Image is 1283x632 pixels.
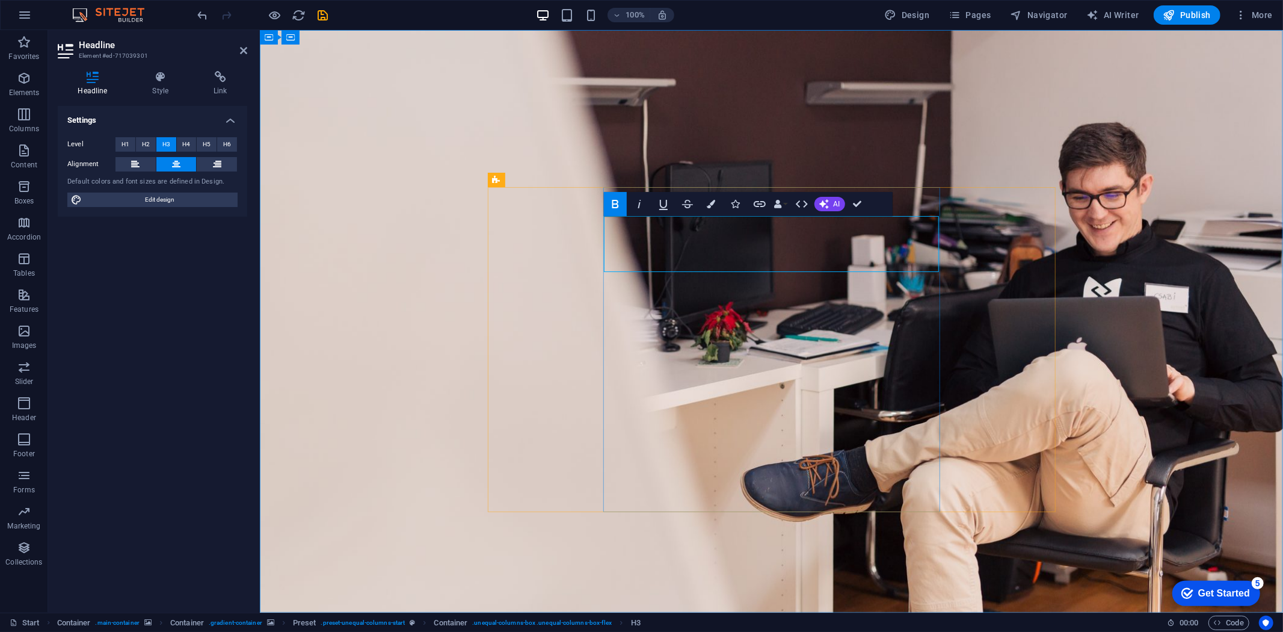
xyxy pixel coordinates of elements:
h4: Headline [58,71,132,96]
p: Header [12,413,36,423]
button: Link [748,192,771,216]
p: Marketing [7,521,40,531]
button: Strikethrough [676,192,699,216]
p: Favorites [8,52,39,61]
span: Click to select. Double-click to edit [293,616,316,630]
button: save [316,8,330,22]
img: Editor Logo [69,8,159,22]
button: HTML [790,192,813,216]
button: Navigator [1006,5,1072,25]
p: Tables [13,268,35,278]
div: Get Started 5 items remaining, 0% complete [10,6,97,31]
i: Save (Ctrl+S) [316,8,330,22]
span: Click to select. Double-click to edit [57,616,91,630]
p: Footer [13,449,35,459]
span: Click to select. Double-click to edit [434,616,468,630]
h2: Headline [79,40,247,51]
span: More [1235,9,1273,21]
span: H1 [122,137,129,152]
span: . main-container [96,616,140,630]
span: Click to select. Double-click to edit [631,616,641,630]
p: Collections [5,557,42,567]
div: Get Started [35,13,87,24]
span: Pages [949,9,991,21]
button: Icons [724,192,747,216]
span: Design [885,9,930,21]
button: More [1230,5,1278,25]
h6: Session time [1167,616,1199,630]
button: Code [1208,616,1249,630]
a: Click to cancel selection. Double-click to open Pages [10,616,40,630]
span: 00 00 [1180,616,1198,630]
span: Publish [1163,9,1211,21]
button: AI Writer [1082,5,1144,25]
p: Features [10,305,38,314]
span: H6 [223,137,231,152]
p: Accordion [7,232,41,242]
button: Bold (Ctrl+B) [604,192,627,216]
i: Reload page [292,8,306,22]
p: Elements [9,88,40,98]
span: Navigator [1011,9,1068,21]
p: Boxes [14,196,34,206]
span: Edit design [85,193,234,207]
label: Alignment [67,157,115,172]
p: Columns [9,124,39,134]
h4: Style [132,71,194,96]
button: Data Bindings [772,192,789,216]
label: Level [67,137,115,152]
button: Publish [1154,5,1220,25]
span: H5 [203,137,211,152]
p: Forms [13,485,35,495]
span: Click to select. Double-click to edit [170,616,204,630]
button: Pages [944,5,995,25]
button: Confirm (Ctrl+⏎) [846,192,869,216]
i: On resize automatically adjust zoom level to fit chosen device. [657,10,668,20]
button: H1 [115,137,135,152]
button: Underline (Ctrl+U) [652,192,675,216]
i: Undo: Change image (Ctrl+Z) [196,8,210,22]
button: H6 [217,137,237,152]
button: Edit design [67,193,238,207]
h4: Settings [58,106,247,128]
span: AI Writer [1087,9,1139,21]
button: H3 [156,137,176,152]
span: . gradient-container [209,616,262,630]
button: Click here to leave preview mode and continue editing [268,8,282,22]
button: Design [880,5,935,25]
span: H3 [162,137,170,152]
p: Content [11,160,37,170]
div: Default colors and font sizes are defined in Design. [67,177,238,187]
button: Usercentrics [1259,616,1273,630]
h3: Element #ed-717039301 [79,51,223,61]
span: AI [834,200,840,208]
button: Colors [700,192,723,216]
h4: Link [194,71,247,96]
button: undo [195,8,210,22]
button: H4 [177,137,197,152]
h6: 100% [626,8,645,22]
nav: breadcrumb [57,616,641,630]
button: Italic (Ctrl+I) [628,192,651,216]
span: : [1188,618,1190,627]
button: H5 [197,137,217,152]
span: H4 [182,137,190,152]
div: 5 [89,2,101,14]
span: . preset-unequal-columns-start [321,616,405,630]
button: 100% [608,8,650,22]
span: Code [1214,616,1244,630]
button: AI [814,197,845,211]
i: This element is a customizable preset [410,619,415,626]
button: H2 [136,137,156,152]
i: This element contains a background [144,619,152,626]
p: Slider [15,377,34,386]
span: H2 [142,137,150,152]
button: reload [292,8,306,22]
span: . unequal-columns-box .unequal-columns-box-flex [472,616,612,630]
i: This element contains a background [267,619,274,626]
div: Design (Ctrl+Alt+Y) [880,5,935,25]
p: Images [12,341,37,350]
